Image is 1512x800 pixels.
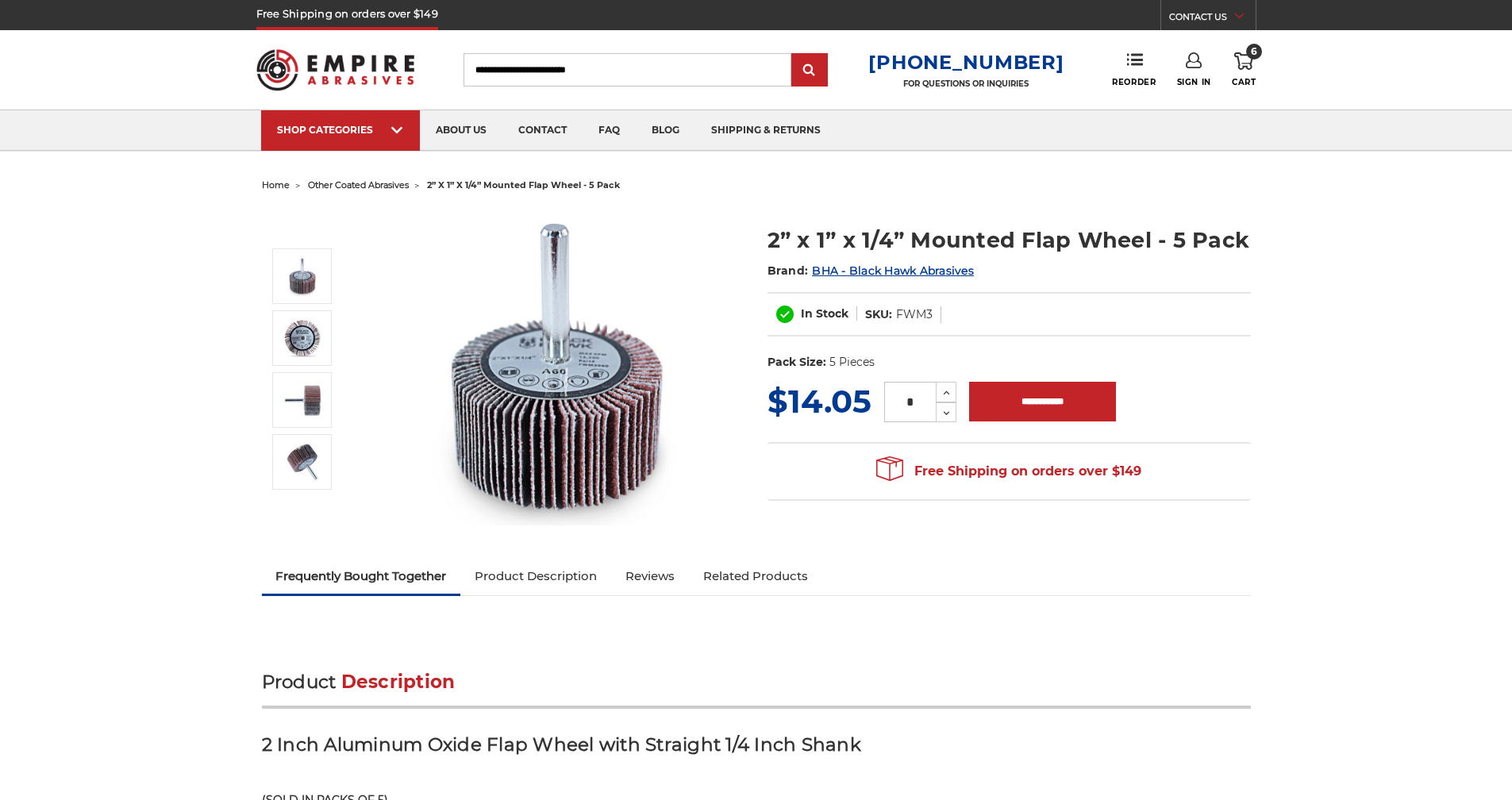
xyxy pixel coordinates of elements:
a: Product Description [460,559,611,594]
span: Cart [1232,77,1256,87]
span: 2” x 1” x 1/4” mounted flap wheel - 5 pack [427,179,620,190]
a: about us [420,110,502,151]
img: 2” x 1” x 1/4” Mounted Flap Wheel - 5 Pack [283,442,322,482]
span: Product [262,671,337,693]
p: FOR QUESTIONS OR INQUIRIES [868,79,1064,89]
dt: Pack Size: [768,354,826,371]
span: Reorder [1112,77,1156,87]
a: home [262,179,290,190]
a: faq [583,110,636,151]
a: [PHONE_NUMBER] [868,51,1064,74]
span: Brand: [768,263,809,278]
img: 2” x 1” x 1/4” Mounted Flap Wheel - 5 Pack [283,318,322,358]
a: Related Products [689,559,822,594]
img: 2” x 1” x 1/4” Mounted Flap Wheel - 5 Pack [283,380,322,420]
span: $14.05 [768,382,871,421]
span: Sign In [1177,77,1211,87]
a: Reorder [1112,52,1156,87]
span: Description [341,671,456,693]
input: Submit [794,55,825,87]
img: 2” x 1” x 1/4” Mounted Flap Wheel - 5 Pack [283,256,322,296]
span: In Stock [801,306,848,321]
strong: 2 Inch Aluminum Oxide Flap Wheel with Straight 1/4 Inch Shank [262,733,861,756]
span: Free Shipping on orders over $149 [876,456,1141,487]
dt: SKU: [865,306,892,323]
a: CONTACT US [1169,8,1256,30]
a: shipping & returns [695,110,837,151]
span: 6 [1246,44,1262,60]
a: blog [636,110,695,151]
dd: FWM3 [896,306,933,323]
a: Frequently Bought Together [262,559,461,594]
a: contact [502,110,583,151]
a: BHA - Black Hawk Abrasives [812,263,974,278]
img: Empire Abrasives [256,39,415,101]
div: SHOP CATEGORIES [277,124,404,136]
a: Reviews [611,559,689,594]
dd: 5 Pieces [829,354,875,371]
h1: 2” x 1” x 1/4” Mounted Flap Wheel - 5 Pack [768,225,1251,256]
a: other coated abrasives [308,179,409,190]
a: 6 Cart [1232,52,1256,87]
img: 2” x 1” x 1/4” Mounted Flap Wheel - 5 Pack [398,208,715,525]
